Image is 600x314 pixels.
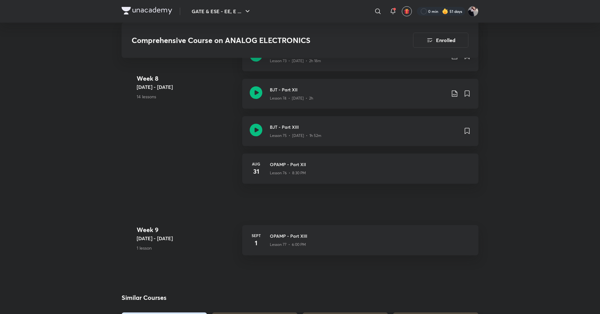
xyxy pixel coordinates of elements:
[468,6,478,17] img: Ashutosh Tripathi
[188,5,255,18] button: GATE & ESE - EE, E ...
[270,86,446,93] h3: BJT - Part XII
[250,161,262,167] h6: Aug
[122,7,172,14] img: Company Logo
[413,33,468,48] button: Enrolled
[137,74,237,83] h4: Week 8
[270,161,471,168] h3: OPAMP - Part XII
[137,225,237,235] h4: Week 9
[270,95,313,101] p: Lesson 74 • [DATE] • 2h
[132,36,378,45] h3: Comprehensive Course on ANALOG ELECTRONICS
[270,242,306,247] p: Lesson 77 • 6:00 PM
[270,133,321,138] p: Lesson 75 • [DATE] • 1h 52m
[137,245,237,251] p: 1 lesson
[270,233,471,239] h3: OPAMP - Part XIII
[122,293,166,302] h2: Similar Courses
[404,8,410,14] img: avatar
[270,124,458,130] h3: BJT - Part XIII
[242,79,478,116] a: BJT - Part XIILesson 74 • [DATE] • 2h
[250,167,262,176] h4: 31
[270,58,321,64] p: Lesson 73 • [DATE] • 2h 18m
[137,83,237,91] h5: [DATE] - [DATE]
[402,6,412,16] button: avatar
[242,41,478,79] a: BJT - Part XILesson 73 • [DATE] • 2h 18m
[250,238,262,248] h4: 1
[137,93,237,100] p: 14 lessons
[137,235,237,242] h5: [DATE] - [DATE]
[270,170,306,176] p: Lesson 76 • 8:30 PM
[242,225,478,263] a: Sept1OPAMP - Part XIIILesson 77 • 6:00 PM
[242,154,478,191] a: Aug31OPAMP - Part XIILesson 76 • 8:30 PM
[122,7,172,16] a: Company Logo
[242,116,478,154] a: BJT - Part XIIILesson 75 • [DATE] • 1h 52m
[442,8,448,14] img: streak
[250,233,262,238] h6: Sept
